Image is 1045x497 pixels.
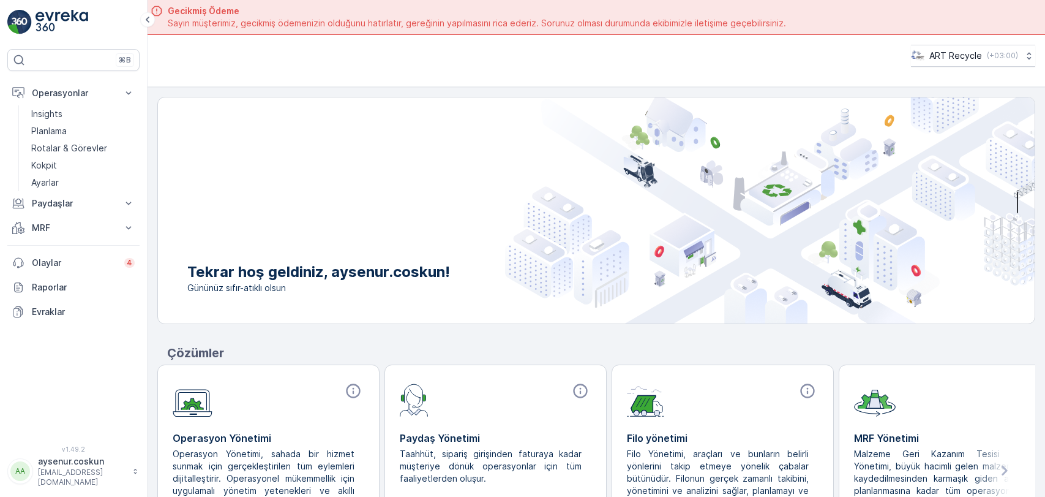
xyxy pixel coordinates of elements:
[32,197,115,210] p: Paydaşlar
[26,140,140,157] a: Rotalar & Görevler
[173,382,212,417] img: module-icon
[31,108,62,120] p: Insights
[119,55,131,65] p: ⌘B
[38,468,126,487] p: [EMAIL_ADDRESS][DOMAIN_NAME]
[911,49,924,63] img: image_23.png
[168,17,786,29] span: Sayın müşterimiz, gecikmiş ödemenizin olduğunu hatırlatır, gereğinin yapılmasını rica ederiz. Sor...
[187,282,450,294] span: Gününüz sıfır-atıklı olsun
[7,455,140,487] button: AAaysenur.coskun[EMAIL_ADDRESS][DOMAIN_NAME]
[7,251,140,275] a: Olaylar4
[26,174,140,191] a: Ayarlar
[127,258,132,268] p: 4
[32,306,135,318] p: Evraklar
[26,157,140,174] a: Kokpit
[32,257,117,269] p: Olaylar
[7,300,140,324] a: Evraklar
[168,5,786,17] span: Gecikmiş Ödeme
[31,159,57,172] p: Kokpit
[31,125,67,137] p: Planlama
[32,222,115,234] p: MRF
[505,97,1035,324] img: city illustration
[10,461,30,481] div: AA
[7,81,140,105] button: Operasyonlar
[854,382,896,417] img: module-icon
[32,281,135,294] p: Raporlar
[7,191,140,216] button: Paydaşlar
[7,216,140,240] button: MRF
[173,431,364,446] p: Operasyon Yönetimi
[167,344,1035,362] p: Çözümler
[929,50,982,62] p: ART Recycle
[627,431,818,446] p: Filo yönetimi
[32,87,115,99] p: Operasyonlar
[38,455,126,468] p: aysenur.coskun
[7,275,140,300] a: Raporlar
[26,123,140,140] a: Planlama
[26,105,140,123] a: Insights
[400,431,591,446] p: Paydaş Yönetimi
[31,176,59,189] p: Ayarlar
[31,142,107,154] p: Rotalar & Görevler
[36,10,88,34] img: logo_light-DOdMpM7g.png
[187,262,450,282] p: Tekrar hoş geldiniz, aysenur.coskun!
[400,382,429,417] img: module-icon
[400,448,582,485] p: Taahhüt, sipariş girişinden faturaya kadar müşteriye dönük operasyonlar için tüm faaliyetlerden o...
[7,10,32,34] img: logo
[987,51,1018,61] p: ( +03:00 )
[627,382,664,417] img: module-icon
[911,45,1035,67] button: ART Recycle(+03:00)
[7,446,140,453] span: v 1.49.2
